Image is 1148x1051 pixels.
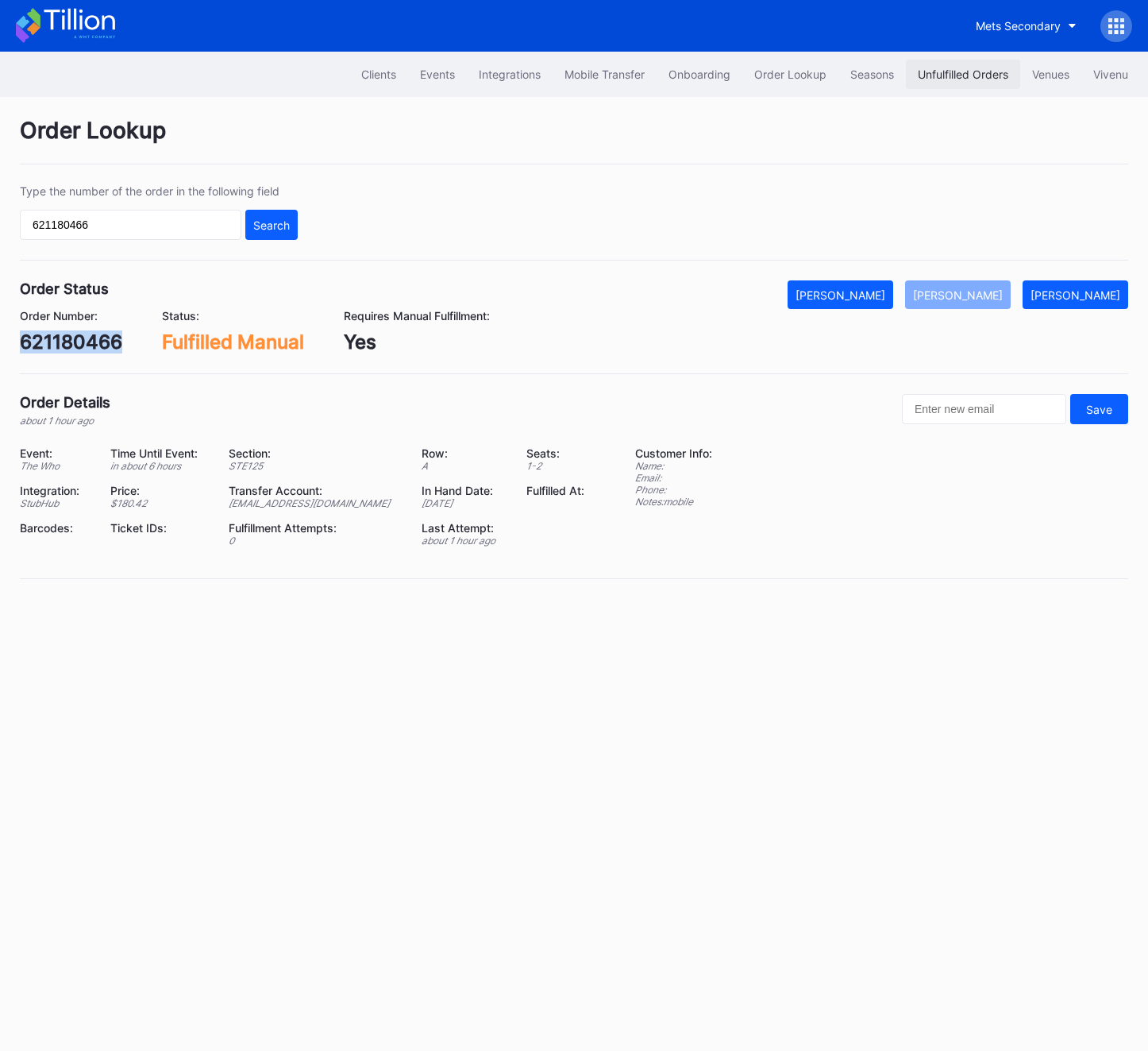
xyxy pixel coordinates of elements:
[110,484,209,497] div: Price:
[20,184,298,198] div: Type the number of the order in the following field
[526,446,595,460] div: Seats:
[422,460,507,472] div: A
[838,60,906,89] button: Seasons
[479,68,541,81] div: Integrations
[162,330,304,354] div: Fulfilled Manual
[420,68,455,81] div: Events
[20,280,109,297] div: Order Status
[553,60,657,89] button: Mobile Transfer
[361,68,396,81] div: Clients
[20,330,122,354] div: 621180466
[976,19,1061,33] div: Mets Secondary
[657,60,742,89] button: Onboarding
[668,68,730,81] div: Onboarding
[245,210,298,240] button: Search
[635,484,712,496] div: Phone:
[1020,60,1081,89] button: Venues
[906,60,1020,89] button: Unfulfilled Orders
[110,460,209,472] div: in about 6 hours
[253,218,290,232] div: Search
[229,484,401,497] div: Transfer Account:
[1093,68,1128,81] div: Vivenu
[635,496,712,508] div: Notes: mobile
[1031,288,1120,302] div: [PERSON_NAME]
[467,60,553,89] button: Integrations
[229,521,401,535] div: Fulfillment Attempts:
[162,309,304,323] div: Status:
[964,11,1088,41] button: Mets Secondary
[229,497,401,509] div: [EMAIL_ADDRESS][DOMAIN_NAME]
[229,446,401,460] div: Section:
[20,446,91,460] div: Event:
[408,60,467,89] button: Events
[422,497,507,509] div: [DATE]
[20,484,91,497] div: Integration:
[754,68,826,81] div: Order Lookup
[20,415,110,427] div: about 1 hour ago
[422,535,507,547] div: about 1 hour ago
[635,472,712,484] div: Email:
[20,497,91,509] div: StubHub
[1023,280,1128,309] button: [PERSON_NAME]
[918,68,1008,81] div: Unfulfilled Orders
[422,484,507,497] div: In Hand Date:
[349,60,408,89] button: Clients
[422,521,507,535] div: Last Attempt:
[20,309,122,323] div: Order Number:
[796,288,885,302] div: [PERSON_NAME]
[850,68,894,81] div: Seasons
[913,288,1003,302] div: [PERSON_NAME]
[635,446,712,460] div: Customer Info:
[1070,394,1128,424] button: Save
[905,280,1011,309] button: [PERSON_NAME]
[788,280,893,309] button: [PERSON_NAME]
[344,330,490,354] div: Yes
[564,68,645,81] div: Mobile Transfer
[110,497,209,509] div: $ 180.42
[344,309,490,323] div: Requires Manual Fulfillment:
[229,460,401,472] div: STE125
[229,535,401,547] div: 0
[526,484,595,497] div: Fulfilled At:
[110,446,209,460] div: Time Until Event:
[20,117,1128,164] div: Order Lookup
[635,460,712,472] div: Name:
[20,460,91,472] div: The Who
[742,60,838,89] button: Order Lookup
[20,210,241,240] input: GT59662
[1081,60,1140,89] button: Vivenu
[20,521,91,535] div: Barcodes:
[902,394,1066,424] input: Enter new email
[1032,68,1069,81] div: Venues
[1086,403,1112,416] div: Save
[20,394,110,411] div: Order Details
[422,446,507,460] div: Row:
[110,521,209,535] div: Ticket IDs:
[526,460,595,472] div: 1 - 2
